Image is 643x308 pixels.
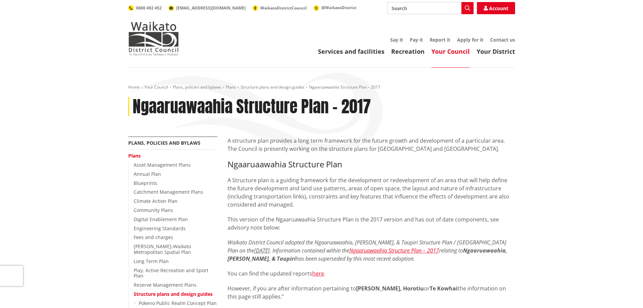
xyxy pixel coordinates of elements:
a: Climate Action Plan [134,198,178,204]
em: Waikato District Council adopted the Ngaaruawaahia, [PERSON_NAME], & Taupiri Structure Plan / [GE... [227,239,507,262]
a: Your District [477,47,515,55]
span: WaikatoDistrictCouncil [260,5,307,11]
a: Pay it [410,37,423,43]
a: Say it [390,37,403,43]
a: Plans, policies and bylaws [128,140,200,146]
a: Plans [226,84,236,90]
a: Contact us [490,37,515,43]
a: Your Council [144,84,168,90]
p: A Structure plan is a guiding framework for the development or redevelopment of an area that will... [227,176,515,209]
strong: Ngaaruawaahia, [PERSON_NAME], & Taupiri [227,247,507,262]
span: @WaikatoDistrict [321,5,356,10]
a: Your Council [431,47,470,55]
h3: Ngaaruaawahia Structure Plan [227,160,515,169]
a: Report it [430,37,450,43]
a: WaikatoDistrictCouncil [252,5,307,11]
p: You can find the updated reports . [227,269,515,278]
a: Engineering Standards [134,225,186,232]
a: Recreation [391,47,425,55]
a: Catchment Management Plans [134,189,203,195]
a: Community Plans [134,207,173,213]
a: Apply for it [457,37,483,43]
a: Structure plans and design guides [134,291,213,297]
span: [DATE] [254,247,270,254]
a: Digital Enablement Plan [134,216,188,222]
a: here [312,270,324,277]
span: [EMAIL_ADDRESS][DOMAIN_NAME] [176,5,246,11]
a: Ngaaruawaahia Structure Plan – 2017 [349,247,439,254]
span: 0800 492 452 [136,5,162,11]
img: Waikato District Council - Te Kaunihera aa Takiwaa o Waikato [128,22,179,55]
a: Long Term Plan [134,258,169,264]
a: Services and facilities [318,47,384,55]
a: Plans, policies and bylaws [173,84,221,90]
strong: Te Kowhai [430,285,458,292]
a: Structure plans and design guides [241,84,304,90]
a: 0800 492 452 [128,5,162,11]
h1: Ngaaruawaahia Structure Plan – 2017 [133,97,371,117]
a: Annual Plan [134,171,161,177]
a: Blueprints [134,180,157,186]
a: Account [477,2,515,14]
strong: [PERSON_NAME], Horotiu [356,285,424,292]
a: Home [128,84,140,90]
a: [PERSON_NAME]-Waikato Metropolitan Spatial Plan [134,243,191,255]
a: [EMAIL_ADDRESS][DOMAIN_NAME] [168,5,246,11]
a: Reserve Management Plans [134,282,196,288]
a: Play, Active Recreation and Sport Plan [134,267,208,279]
span: Ngaaruawaahia Structure Plan – 2017 [309,84,380,90]
nav: breadcrumb [128,85,515,90]
p: A structure plan provides a long term framework for the future growth and development of a partic... [227,137,515,153]
p: This version of the Ngaaruawaahia Structure Plan is the 2017 version and has out of date componen... [227,215,515,232]
a: Asset Management Plans [134,162,191,168]
a: @WaikatoDistrict [314,5,356,10]
a: Fees and charges [134,234,173,240]
p: However, if you are after information pertaining to or the information on this page still applies.” [227,284,515,301]
input: Search input [387,2,474,14]
a: Plans [128,152,141,159]
a: Pokeno Public Realm Concept Plan [139,300,217,306]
